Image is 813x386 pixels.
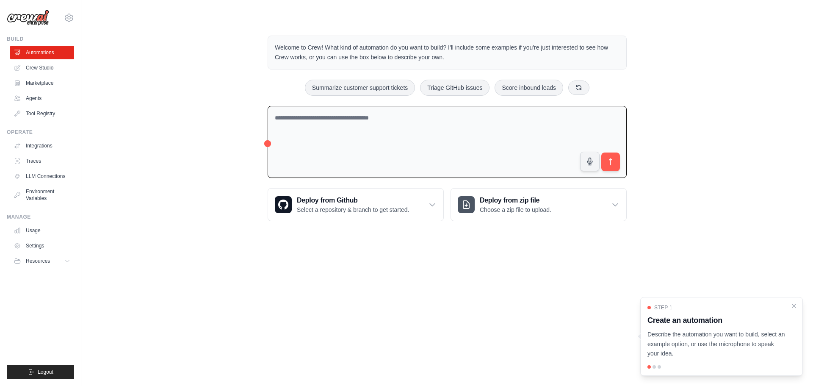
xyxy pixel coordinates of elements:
a: Integrations [10,139,74,153]
span: Step 1 [654,304,672,311]
h3: Deploy from zip file [480,195,551,205]
button: Triage GitHub issues [420,80,489,96]
a: Tool Registry [10,107,74,120]
span: Logout [38,369,53,375]
img: Logo [7,10,49,26]
a: Agents [10,92,74,105]
h3: Deploy from Github [297,195,409,205]
a: Crew Studio [10,61,74,75]
button: Close walkthrough [791,303,797,309]
a: Settings [10,239,74,253]
span: Resources [26,258,50,264]
button: Logout [7,365,74,379]
a: Traces [10,154,74,168]
button: Summarize customer support tickets [305,80,415,96]
p: Choose a zip file to upload. [480,205,551,214]
button: Resources [10,254,74,268]
h3: Create an automation [647,314,785,326]
a: LLM Connections [10,169,74,183]
div: Manage [7,214,74,220]
div: Build [7,36,74,42]
p: Select a repository & branch to get started. [297,205,409,214]
div: Operate [7,129,74,136]
p: Welcome to Crew! What kind of automation do you want to build? I'll include some examples if you'... [275,43,619,62]
button: Score inbound leads [495,80,563,96]
p: Describe the automation you want to build, select an example option, or use the microphone to spe... [647,330,785,358]
a: Usage [10,224,74,237]
a: Environment Variables [10,185,74,205]
a: Automations [10,46,74,59]
a: Marketplace [10,76,74,90]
